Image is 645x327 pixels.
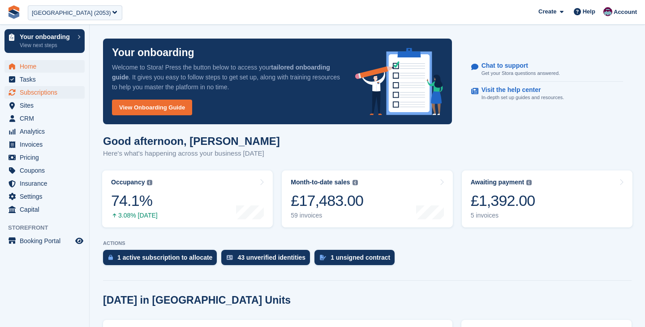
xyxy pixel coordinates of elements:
div: [GEOGRAPHIC_DATA] (2053) [32,9,111,17]
a: menu [4,235,85,247]
a: Visit the help center In-depth set up guides and resources. [471,82,623,106]
div: 1 active subscription to allocate [117,254,212,261]
a: 1 active subscription to allocate [103,250,221,270]
a: menu [4,138,85,151]
a: menu [4,112,85,125]
span: Home [20,60,73,73]
img: icon-info-grey-7440780725fd019a000dd9b08b2336e03edf1995a4989e88bcd33f0948082b44.svg [353,180,358,185]
p: Welcome to Stora! Press the button below to access your . It gives you easy to follow steps to ge... [112,62,341,92]
div: 59 invoices [291,212,363,219]
a: Your onboarding View next steps [4,29,85,53]
p: Here's what's happening across your business [DATE] [103,148,280,159]
p: View next steps [20,41,73,49]
span: Help [583,7,595,16]
a: menu [4,125,85,138]
p: In-depth set up guides and resources. [482,94,564,101]
img: onboarding-info-6c161a55d2c0e0a8cae90662b2fe09162a5109e8cc188191df67fb4f79e88e88.svg [355,48,443,115]
a: menu [4,73,85,86]
a: 43 unverified identities [221,250,314,270]
span: Booking Portal [20,235,73,247]
a: menu [4,190,85,203]
a: menu [4,86,85,99]
p: Visit the help center [482,86,557,94]
span: Account [614,8,637,17]
h2: [DATE] in [GEOGRAPHIC_DATA] Units [103,294,291,306]
p: Get your Stora questions answered. [482,70,560,77]
span: Invoices [20,138,73,151]
span: Sites [20,99,73,112]
img: icon-info-grey-7440780725fd019a000dd9b08b2336e03edf1995a4989e88bcd33f0948082b44.svg [526,180,532,185]
span: Analytics [20,125,73,138]
p: Chat to support [482,62,553,70]
div: 3.08% [DATE] [111,212,158,219]
span: Create [538,7,556,16]
span: Pricing [20,151,73,164]
div: 74.1% [111,192,158,210]
span: Settings [20,190,73,203]
a: menu [4,203,85,216]
a: menu [4,151,85,164]
img: contract_signature_icon-13c848040528278c33f63329250d36e43548de30e8caae1d1a13099fd9432cc5.svg [320,255,326,260]
a: 1 unsigned contract [314,250,399,270]
div: Occupancy [111,179,145,186]
span: Storefront [8,223,89,232]
a: Month-to-date sales £17,483.00 59 invoices [282,170,452,227]
p: Your onboarding [20,34,73,40]
a: Awaiting payment £1,392.00 5 invoices [462,170,632,227]
div: 1 unsigned contract [331,254,390,261]
a: Occupancy 74.1% 3.08% [DATE] [102,170,273,227]
img: Brian Young [603,7,612,16]
span: Subscriptions [20,86,73,99]
span: Capital [20,203,73,216]
a: menu [4,164,85,177]
img: icon-info-grey-7440780725fd019a000dd9b08b2336e03edf1995a4989e88bcd33f0948082b44.svg [147,180,152,185]
a: menu [4,99,85,112]
span: Tasks [20,73,73,86]
div: Month-to-date sales [291,179,350,186]
p: ACTIONS [103,240,632,246]
img: active_subscription_to_allocate_icon-d502201f5373d7db506a760aba3b589e785aa758c864c3986d89f69b8ff3... [108,254,113,260]
a: menu [4,177,85,190]
a: Preview store [74,235,85,246]
img: stora-icon-8386f47178a22dfd0bd8f6a31ec36ba5ce8667c1dd55bd0f319d3a0aa187defe.svg [7,5,21,19]
div: Awaiting payment [471,179,525,186]
span: CRM [20,112,73,125]
span: Insurance [20,177,73,190]
span: Coupons [20,164,73,177]
a: menu [4,60,85,73]
div: £1,392.00 [471,192,535,210]
a: View Onboarding Guide [112,100,192,115]
img: verify_identity-adf6edd0f0f0b5bbfe63781bf79b02c33cf7c696d77639b501bdc392416b5a36.svg [227,255,233,260]
div: 5 invoices [471,212,535,219]
div: £17,483.00 [291,192,363,210]
a: Chat to support Get your Stora questions answered. [471,57,623,82]
div: 43 unverified identities [237,254,305,261]
h1: Good afternoon, [PERSON_NAME] [103,135,280,147]
p: Your onboarding [112,48,194,58]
